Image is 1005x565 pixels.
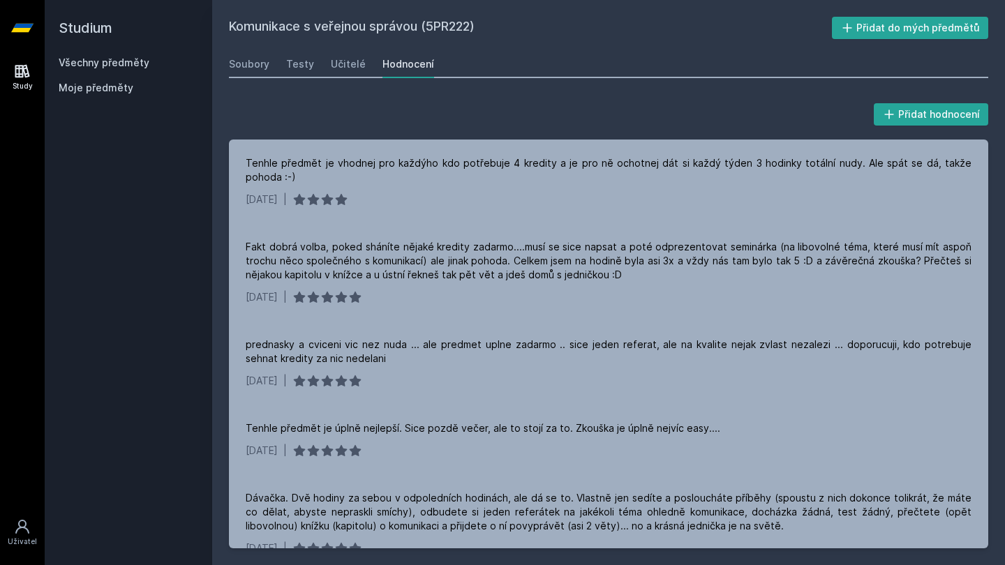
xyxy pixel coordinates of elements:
div: [DATE] [246,290,278,304]
a: Hodnocení [382,50,434,78]
div: Tenhle předmět je vhodnej pro každýho kdo potřebuje 4 kredity a je pro ně ochotnej dát si každý t... [246,156,971,184]
a: Testy [286,50,314,78]
button: Přidat hodnocení [874,103,989,126]
div: [DATE] [246,374,278,388]
div: [DATE] [246,193,278,206]
a: Soubory [229,50,269,78]
span: Moje předměty [59,81,133,95]
div: | [283,541,287,555]
h2: Komunikace s veřejnou správou (5PR222) [229,17,832,39]
div: Dávačka. Dvě hodiny za sebou v odpoledních hodinách, ale dá se to. Vlastně jen sedíte a poslouchá... [246,491,971,533]
div: [DATE] [246,541,278,555]
div: Uživatel [8,536,37,547]
div: Soubory [229,57,269,71]
div: | [283,444,287,458]
div: [DATE] [246,444,278,458]
div: Fakt dobrá volba, poked sháníte nějaké kredity zadarmo....musí se sice napsat a poté odprezentova... [246,240,971,282]
a: Všechny předměty [59,56,149,68]
button: Přidat do mých předmětů [832,17,989,39]
div: Hodnocení [382,57,434,71]
a: Study [3,56,42,98]
div: prednasky a cviceni vic nez nuda ... ale predmet uplne zadarmo .. sice jeden referat, ale na kval... [246,338,971,366]
div: | [283,290,287,304]
a: Uživatel [3,511,42,554]
a: Učitelé [331,50,366,78]
div: Study [13,81,33,91]
div: | [283,374,287,388]
div: Testy [286,57,314,71]
div: | [283,193,287,206]
div: Tenhle předmět je úplně nejlepší. Sice pozdě večer, ale to stojí za to. Zkouška je úplně nejvíc e... [246,421,720,435]
div: Učitelé [331,57,366,71]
